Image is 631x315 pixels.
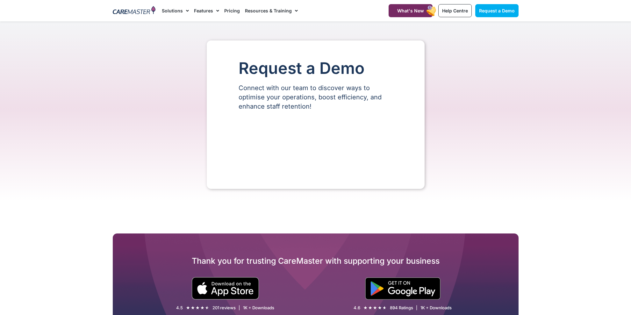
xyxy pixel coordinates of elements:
[378,304,382,311] i: ★
[368,304,372,311] i: ★
[113,6,156,16] img: CareMaster Logo
[212,305,274,311] div: 201 reviews | 1K + Downloads
[363,304,368,311] i: ★
[186,304,209,311] div: 4.5/5
[176,305,183,311] div: 4.5
[191,304,195,311] i: ★
[186,304,190,311] i: ★
[239,122,393,170] iframe: Form 0
[196,304,200,311] i: ★
[390,305,452,311] div: 894 Ratings | 1K + Downloads
[354,305,360,311] div: 4.6
[389,4,433,17] a: What's New
[373,304,377,311] i: ★
[383,304,387,311] i: ★
[205,304,209,311] i: ★
[239,60,393,77] h1: Request a Demo
[365,277,441,300] img: "Get is on" Black Google play button.
[200,304,204,311] i: ★
[479,8,515,13] span: Request a Demo
[113,256,519,266] h2: Thank you for trusting CareMaster with supporting your business
[363,304,387,311] div: 4.6/5
[475,4,519,17] a: Request a Demo
[442,8,468,13] span: Help Centre
[438,4,472,17] a: Help Centre
[191,277,259,300] img: small black download on the apple app store button.
[239,83,393,111] p: Connect with our team to discover ways to optimise your operations, boost efficiency, and enhance...
[397,8,424,13] span: What's New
